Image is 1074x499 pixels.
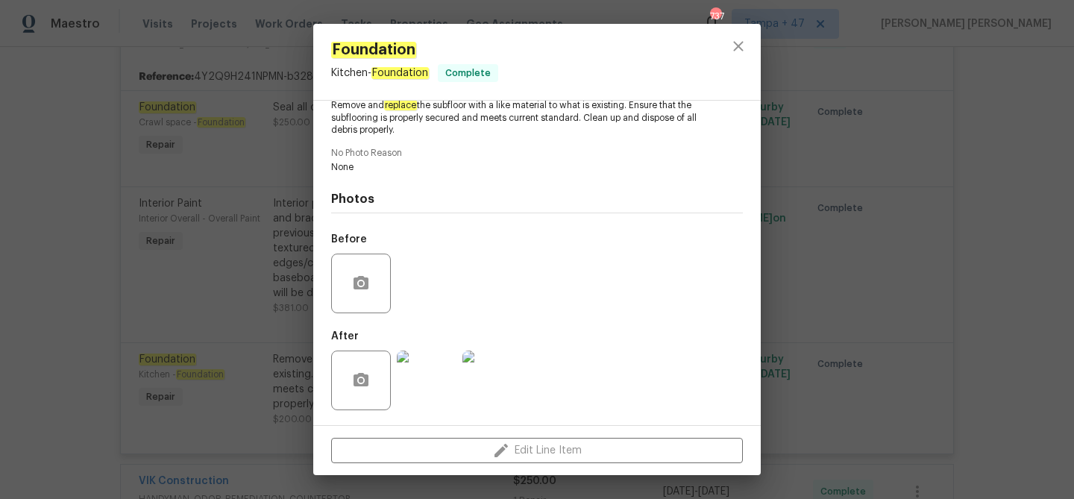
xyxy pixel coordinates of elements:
[331,234,367,245] h5: Before
[371,67,429,79] em: Foundation
[331,99,702,136] span: Remove and the subfloor with a like material to what is existing. Ensure that the subflooring is ...
[331,42,416,58] em: Foundation
[331,331,359,342] h5: After
[331,161,702,174] span: None
[720,28,756,64] button: close
[331,192,743,207] h4: Photos
[331,148,743,158] span: No Photo Reason
[384,100,417,110] em: replace
[439,66,497,81] span: Complete
[331,67,429,79] span: Kitchen -
[710,9,720,24] div: 737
